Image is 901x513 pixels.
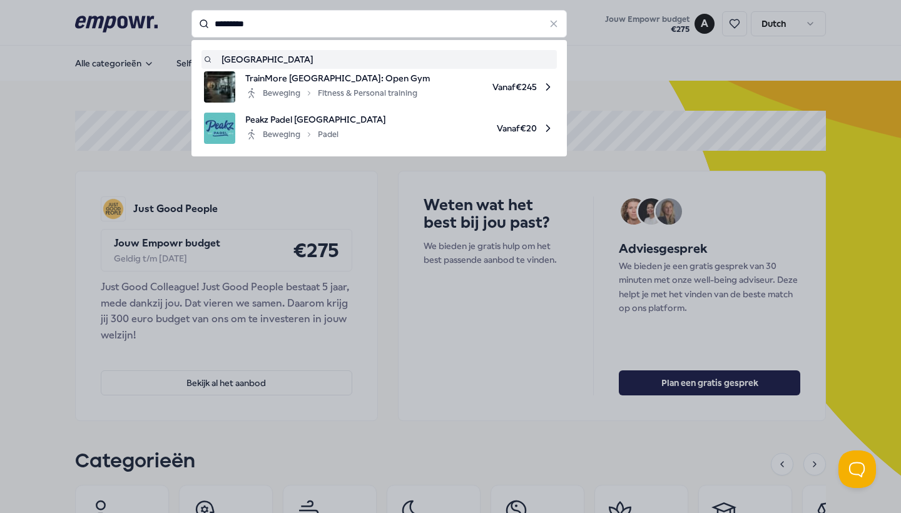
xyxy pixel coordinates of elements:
[204,53,554,66] a: [GEOGRAPHIC_DATA]
[440,71,554,103] span: Vanaf € 245
[245,113,386,126] span: Peakz Padel [GEOGRAPHIC_DATA]
[245,71,430,85] span: TrainMore [GEOGRAPHIC_DATA]: Open Gym
[396,113,554,144] span: Vanaf € 20
[204,113,554,144] a: product imagePeakz Padel [GEOGRAPHIC_DATA]BewegingPadelVanaf€20
[838,450,876,488] iframe: Help Scout Beacon - Open
[245,127,339,142] div: Beweging Padel
[204,71,554,103] a: product imageTrainMore [GEOGRAPHIC_DATA]: Open GymBewegingFitness & Personal trainingVanaf€245
[204,113,235,144] img: product image
[245,86,417,101] div: Beweging Fitness & Personal training
[191,10,567,38] input: Search for products, categories or subcategories
[204,71,235,103] img: product image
